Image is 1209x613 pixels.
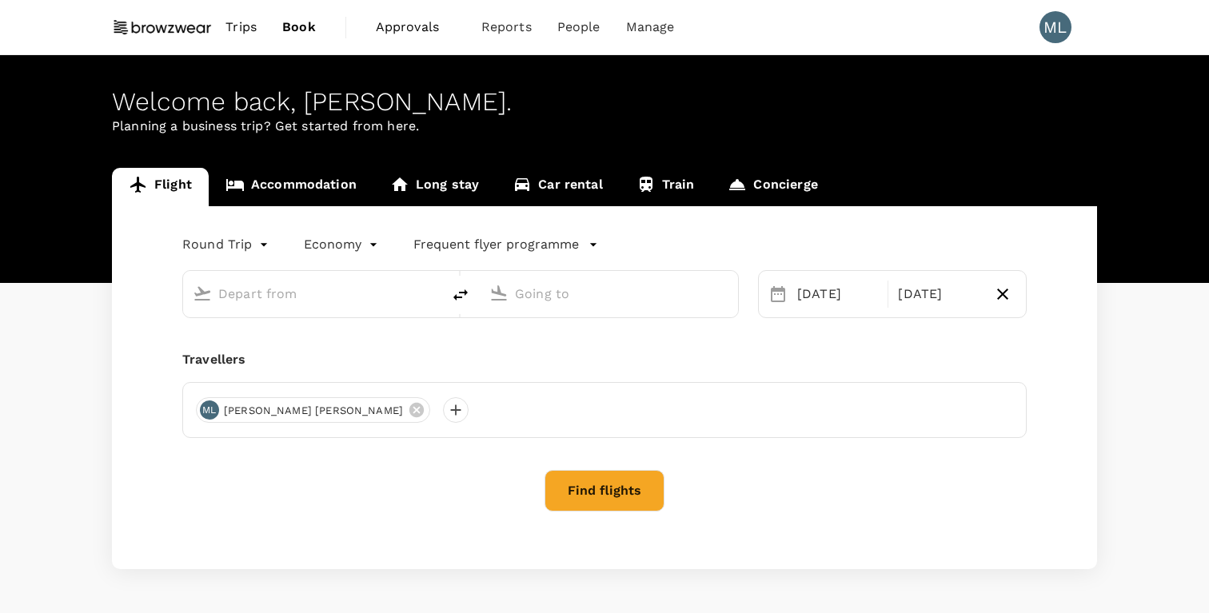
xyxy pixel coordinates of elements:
[413,235,598,254] button: Frequent flyer programme
[182,350,1027,369] div: Travellers
[112,117,1097,136] p: Planning a business trip? Get started from here.
[225,18,257,37] span: Trips
[182,232,272,257] div: Round Trip
[727,292,730,295] button: Open
[620,168,712,206] a: Train
[209,168,373,206] a: Accommodation
[218,281,408,306] input: Depart from
[214,403,413,419] span: [PERSON_NAME] [PERSON_NAME]
[112,10,213,45] img: Browzwear Solutions Pte Ltd
[441,276,480,314] button: delete
[626,18,675,37] span: Manage
[557,18,601,37] span: People
[373,168,496,206] a: Long stay
[196,397,430,423] div: ML[PERSON_NAME] [PERSON_NAME]
[791,278,884,310] div: [DATE]
[112,168,209,206] a: Flight
[376,18,456,37] span: Approvals
[430,292,433,295] button: Open
[200,400,219,420] div: ML
[112,87,1097,117] div: Welcome back , [PERSON_NAME] .
[304,232,381,257] div: Economy
[892,278,985,310] div: [DATE]
[413,235,579,254] p: Frequent flyer programme
[545,470,664,511] button: Find flights
[481,18,532,37] span: Reports
[711,168,834,206] a: Concierge
[515,281,704,306] input: Going to
[1039,11,1071,43] div: ML
[496,168,620,206] a: Car rental
[282,18,316,37] span: Book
